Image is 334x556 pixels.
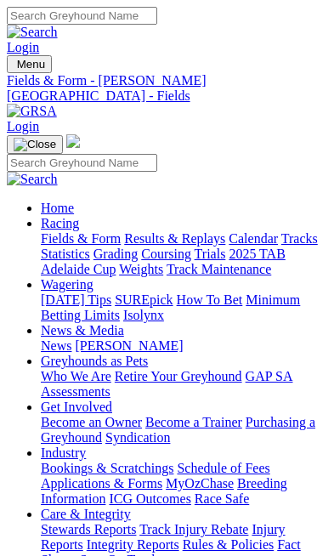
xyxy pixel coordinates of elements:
a: Fields & Form [41,231,121,246]
a: Industry [41,445,86,460]
img: logo-grsa-white.png [66,134,80,148]
img: Search [7,25,58,40]
a: Greyhounds as Pets [41,354,148,368]
a: Results & Replays [124,231,225,246]
input: Search [7,154,157,172]
img: Search [7,172,58,187]
a: Care & Integrity [41,507,131,521]
a: News & Media [41,323,124,338]
a: ICG Outcomes [109,491,190,506]
a: Statistics [41,247,90,261]
a: Stewards Reports [41,522,136,536]
a: Applications & Forms [41,476,162,491]
div: Racing [41,231,327,277]
input: Search [7,7,157,25]
div: News & Media [41,338,327,354]
span: Menu [17,58,45,71]
div: Wagering [41,292,327,323]
a: How To Bet [177,292,243,307]
a: Wagering [41,277,93,292]
a: Minimum Betting Limits [41,292,300,322]
a: Breeding Information [41,476,287,506]
a: Injury Reports [41,522,286,552]
a: GAP SA Assessments [41,369,292,399]
a: 2025 TAB Adelaide Cup [41,247,286,276]
a: Rules & Policies [183,537,275,552]
button: Toggle navigation [7,55,52,73]
a: MyOzChase [166,476,234,491]
a: Trials [195,247,226,261]
div: Get Involved [41,415,327,445]
a: Bookings & Scratchings [41,461,173,475]
a: Who We Are [41,369,111,383]
button: Toggle navigation [7,135,63,154]
a: Isolynx [123,308,164,322]
img: GRSA [7,104,57,119]
a: Get Involved [41,400,112,414]
a: Purchasing a Greyhound [41,415,315,445]
a: Integrity Reports [87,537,179,552]
a: News [41,338,71,353]
a: Track Injury Rebate [139,522,248,536]
a: [PERSON_NAME] [75,338,183,353]
a: Become an Owner [41,415,142,429]
a: Home [41,201,74,215]
a: Login [7,119,39,133]
a: [DATE] Tips [41,292,111,307]
a: Coursing [141,247,191,261]
a: Become a Trainer [145,415,242,429]
a: Tracks [281,231,318,246]
a: Racing [41,216,79,230]
a: SUREpick [115,292,173,307]
a: Fields & Form - [PERSON_NAME][GEOGRAPHIC_DATA] - Fields [7,73,327,104]
div: Greyhounds as Pets [41,369,327,400]
div: Industry [41,461,327,507]
a: Race Safe [195,491,249,506]
a: Grading [93,247,138,261]
a: Calendar [229,231,278,246]
a: Login [7,40,39,54]
a: Weights [119,262,163,276]
a: Track Maintenance [167,262,271,276]
img: Close [14,138,56,151]
a: Schedule of Fees [177,461,269,475]
a: Retire Your Greyhound [115,369,242,383]
a: Syndication [105,430,170,445]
